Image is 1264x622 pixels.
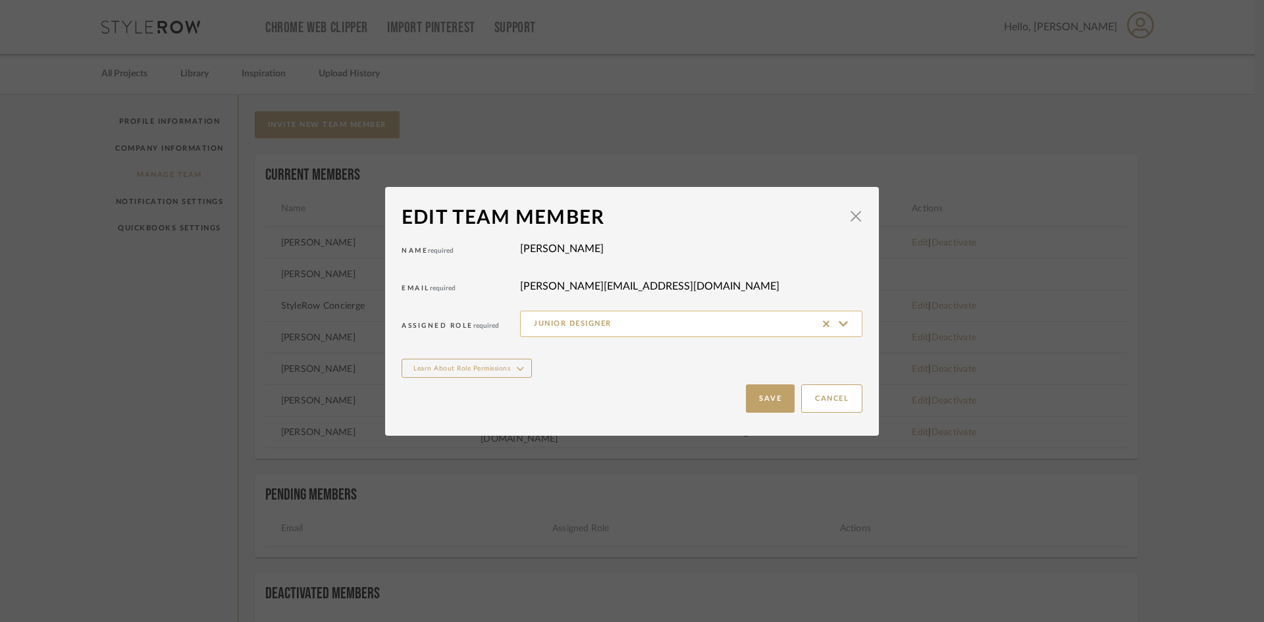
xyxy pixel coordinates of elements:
button: Cancel [801,384,862,413]
label: [PERSON_NAME] [520,241,604,257]
button: Close [843,203,869,230]
div: Name [402,244,520,257]
button: Learn About Role Permissions [402,359,532,378]
div: Email [402,282,520,295]
div: EDIT TEAM MEMBER [402,203,843,232]
label: [PERSON_NAME][EMAIL_ADDRESS][DOMAIN_NAME] [520,278,779,294]
div: Assigned Role [402,319,520,332]
button: Save [746,384,795,413]
span: required [473,323,499,329]
dialog-header: EDIT TEAM MEMBER [402,203,862,232]
span: required [430,285,456,292]
span: required [428,247,454,254]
